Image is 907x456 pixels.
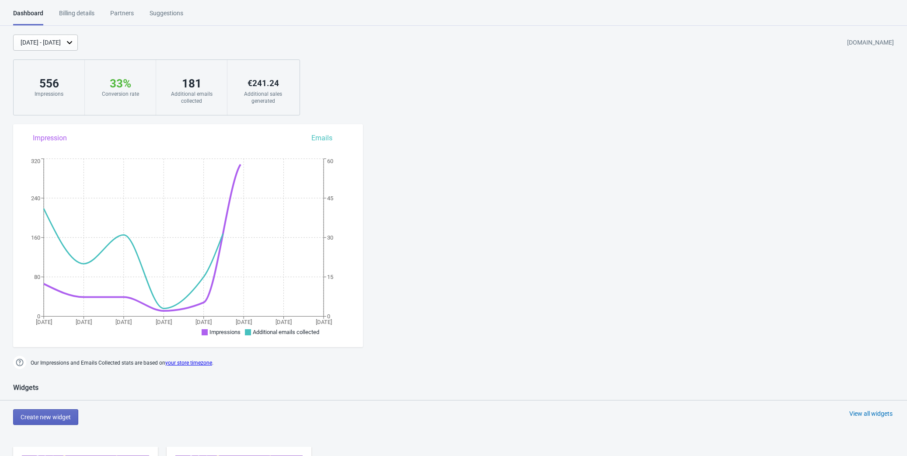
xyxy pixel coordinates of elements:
tspan: [DATE] [115,319,132,325]
tspan: [DATE] [76,319,92,325]
tspan: [DATE] [156,319,172,325]
span: Additional emails collected [253,329,319,335]
button: Create new widget [13,409,78,425]
tspan: [DATE] [316,319,332,325]
div: 33 % [94,77,147,91]
tspan: 160 [31,234,40,241]
div: Additional sales generated [236,91,290,104]
tspan: 15 [327,274,333,280]
div: [DOMAIN_NAME] [847,35,894,51]
tspan: [DATE] [236,319,252,325]
a: your store timezone [165,360,212,366]
span: Impressions [209,329,241,335]
div: Conversion rate [94,91,147,97]
div: 556 [22,77,76,91]
div: Billing details [59,9,94,24]
div: 181 [165,77,218,91]
tspan: 0 [327,313,330,320]
div: Impressions [22,91,76,97]
tspan: 0 [37,313,40,320]
div: Partners [110,9,134,24]
img: help.png [13,356,26,369]
div: View all widgets [849,409,893,418]
tspan: 60 [327,158,333,164]
span: Our Impressions and Emails Collected stats are based on . [31,356,213,370]
tspan: 320 [31,158,40,164]
tspan: 80 [34,274,40,280]
div: Suggestions [150,9,183,24]
tspan: 45 [327,195,333,202]
tspan: [DATE] [195,319,212,325]
tspan: [DATE] [276,319,292,325]
div: Additional emails collected [165,91,218,104]
span: Create new widget [21,414,71,421]
tspan: [DATE] [36,319,52,325]
div: € 241.24 [236,77,290,91]
div: [DATE] - [DATE] [21,38,61,47]
tspan: 240 [31,195,40,202]
tspan: 30 [327,234,333,241]
div: Dashboard [13,9,43,25]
